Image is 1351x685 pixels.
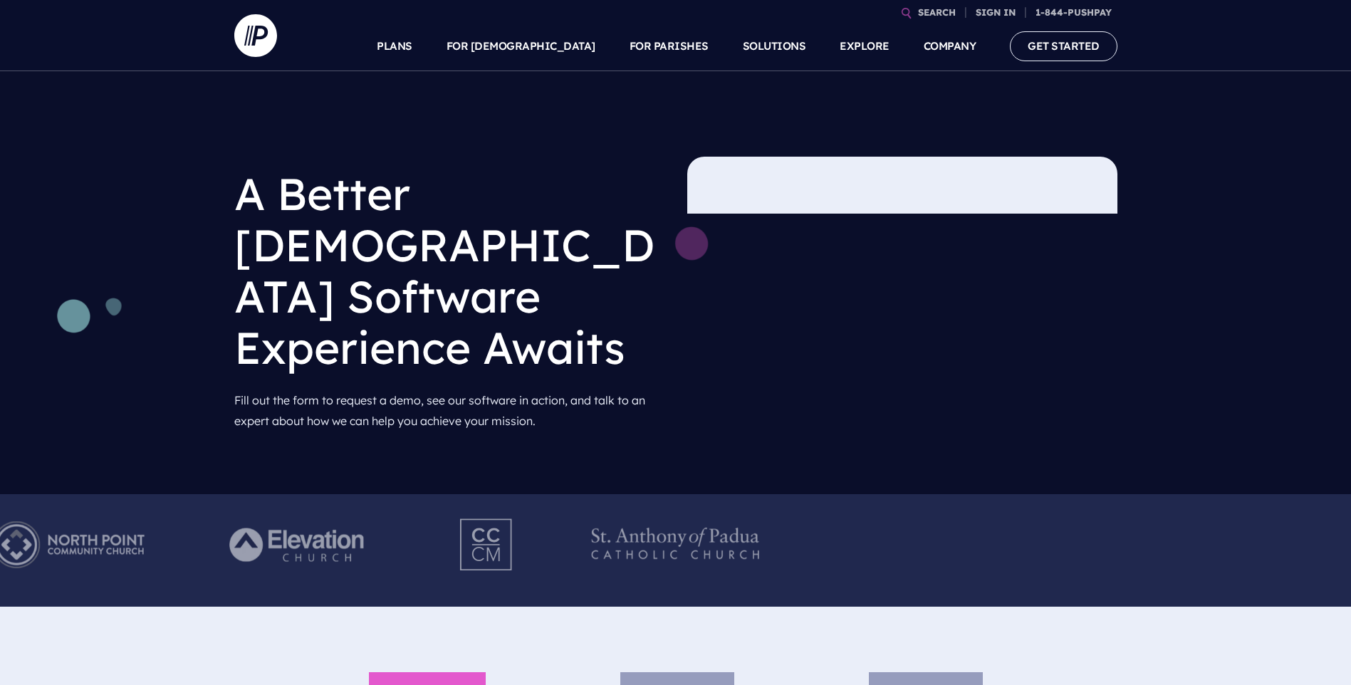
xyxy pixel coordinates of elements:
img: Pushpay_Logo__CCM [431,506,543,584]
a: FOR [DEMOGRAPHIC_DATA] [447,21,595,71]
img: Pushpay_Logo__Elevation [201,506,397,584]
h1: A Better [DEMOGRAPHIC_DATA] Software Experience Awaits [234,157,664,385]
a: GET STARTED [1010,31,1117,61]
a: PLANS [377,21,412,71]
a: EXPLORE [840,21,890,71]
a: COMPANY [924,21,976,71]
p: Fill out the form to request a demo, see our software in action, and talk to an expert about how ... [234,385,664,437]
a: SOLUTIONS [743,21,806,71]
a: FOR PARISHES [630,21,709,71]
img: Pushpay_Logo__StAnthony [578,506,773,584]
